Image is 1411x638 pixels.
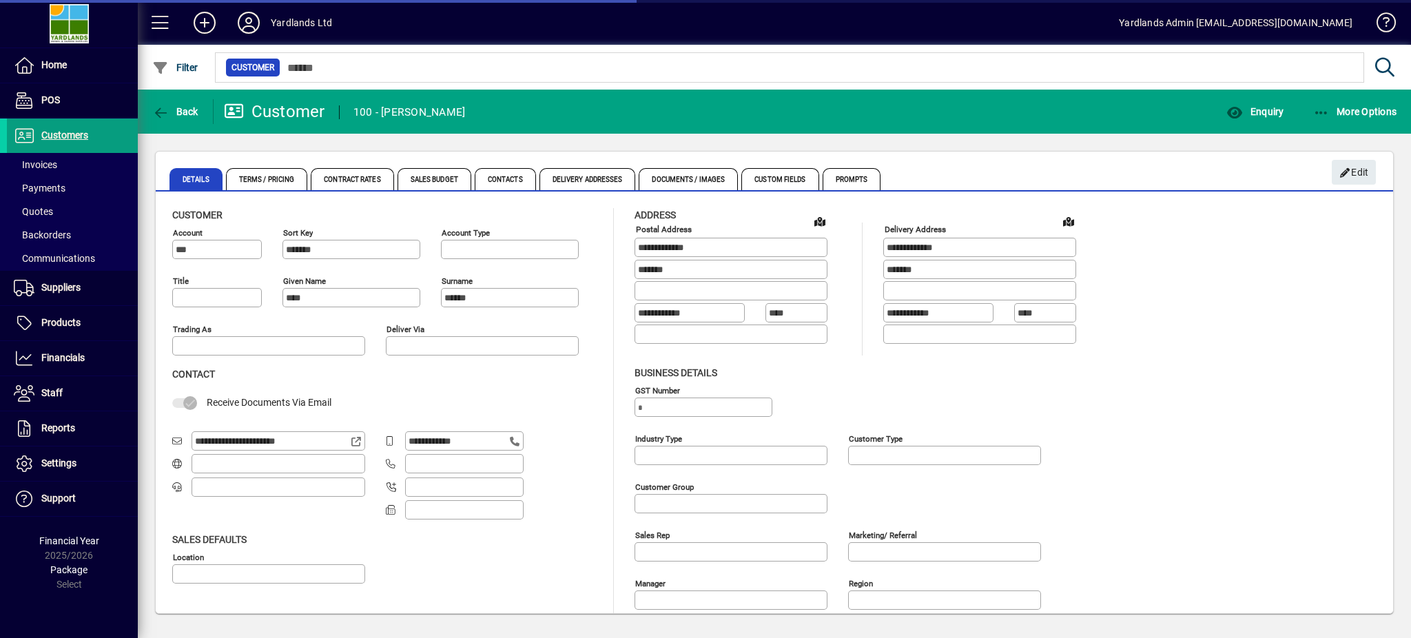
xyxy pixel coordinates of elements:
a: Suppliers [7,271,138,305]
span: Contacts [475,168,536,190]
span: Customer [231,61,274,74]
mat-label: Deliver via [387,325,424,334]
mat-label: Marketing/ Referral [849,530,917,539]
button: Filter [149,55,202,80]
a: Staff [7,376,138,411]
a: POS [7,83,138,118]
span: Quotes [14,206,53,217]
a: Financials [7,341,138,375]
mat-label: Customer type [849,433,903,443]
mat-label: Customer group [635,482,694,491]
span: Receive Documents Via Email [207,397,331,408]
a: Reports [7,411,138,446]
mat-label: Sales rep [635,530,670,539]
mat-label: GST Number [635,385,680,395]
button: Add [183,10,227,35]
mat-label: Trading as [173,325,212,334]
span: Business details [635,367,717,378]
span: Support [41,493,76,504]
span: Staff [41,387,63,398]
mat-label: Surname [442,276,473,286]
span: Filter [152,62,198,73]
span: Invoices [14,159,57,170]
span: Enquiry [1226,106,1284,117]
span: Reports [41,422,75,433]
app-page-header-button: Back [138,99,214,124]
button: Enquiry [1223,99,1287,124]
a: Products [7,306,138,340]
span: More Options [1313,106,1397,117]
a: Settings [7,446,138,481]
span: Payments [14,183,65,194]
a: Invoices [7,153,138,176]
span: Customers [41,130,88,141]
mat-label: Account [173,228,203,238]
span: Terms / Pricing [226,168,308,190]
div: 100 - [PERSON_NAME] [353,101,466,123]
span: Home [41,59,67,70]
span: Contract Rates [311,168,393,190]
span: Custom Fields [741,168,818,190]
span: Sales Budget [398,168,471,190]
mat-label: Title [173,276,189,286]
a: Knowledge Base [1366,3,1394,48]
span: Contact [172,369,215,380]
span: Edit [1339,161,1369,184]
span: Documents / Images [639,168,738,190]
a: Quotes [7,200,138,223]
mat-label: Sort key [283,228,313,238]
a: View on map [1058,210,1080,232]
a: Backorders [7,223,138,247]
mat-label: Given name [283,276,326,286]
span: Settings [41,457,76,469]
span: Suppliers [41,282,81,293]
a: Communications [7,247,138,270]
span: Details [169,168,223,190]
mat-label: Account Type [442,228,490,238]
span: Communications [14,253,95,264]
a: Payments [7,176,138,200]
span: Financials [41,352,85,363]
mat-label: Manager [635,578,666,588]
span: Address [635,209,676,220]
mat-label: Industry type [635,433,682,443]
span: Products [41,317,81,328]
span: Customer [172,209,223,220]
span: Delivery Addresses [539,168,636,190]
button: Edit [1332,160,1376,185]
span: Backorders [14,229,71,240]
mat-label: Region [849,578,873,588]
a: Home [7,48,138,83]
button: Profile [227,10,271,35]
div: Yardlands Ltd [271,12,332,34]
span: Sales defaults [172,534,247,545]
span: Financial Year [39,535,99,546]
button: More Options [1310,99,1401,124]
mat-label: Location [173,552,204,562]
div: Customer [224,101,325,123]
div: Yardlands Admin [EMAIL_ADDRESS][DOMAIN_NAME] [1119,12,1352,34]
span: POS [41,94,60,105]
a: Support [7,482,138,516]
span: Prompts [823,168,881,190]
span: Back [152,106,198,117]
button: Back [149,99,202,124]
span: Package [50,564,87,575]
a: View on map [809,210,831,232]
